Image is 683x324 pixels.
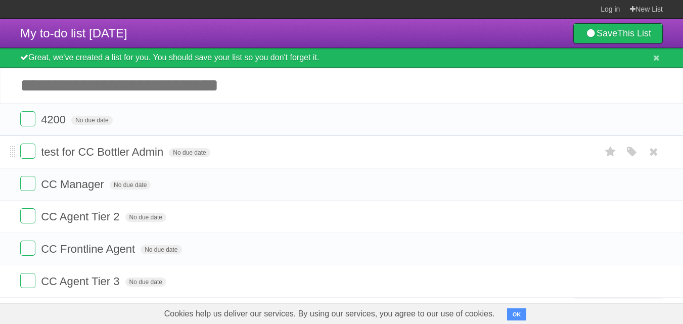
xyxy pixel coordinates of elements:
span: No due date [125,213,166,222]
label: Done [20,273,35,288]
label: Done [20,144,35,159]
span: No due date [125,277,166,287]
span: CC Agent Tier 3 [41,275,122,288]
label: Star task [601,144,620,160]
span: No due date [141,245,181,254]
span: CC Manager [41,178,107,191]
label: Done [20,111,35,126]
span: No due date [71,116,112,125]
span: No due date [169,148,210,157]
label: Done [20,208,35,223]
span: Cookies help us deliver our services. By using our services, you agree to our use of cookies. [154,304,505,324]
a: SaveThis List [573,23,663,43]
b: This List [617,28,651,38]
span: test for CC Bottler Admin [41,146,166,158]
label: Done [20,176,35,191]
span: CC Agent Tier 2 [41,210,122,223]
span: No due date [110,180,151,190]
span: 4200 [41,113,68,126]
span: My to-do list [DATE] [20,26,127,40]
label: Done [20,241,35,256]
button: OK [507,308,527,320]
span: CC Frontline Agent [41,243,138,255]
